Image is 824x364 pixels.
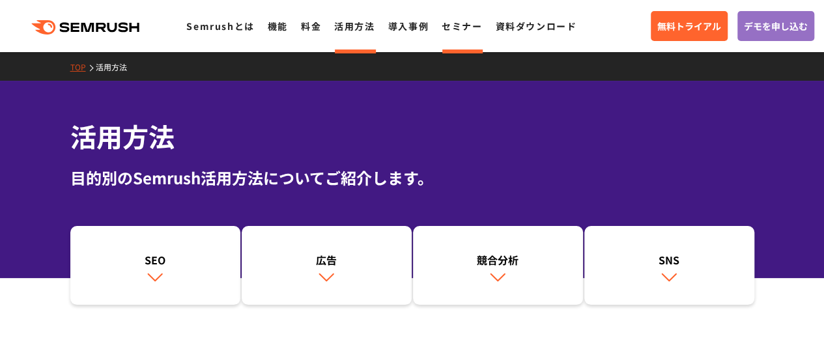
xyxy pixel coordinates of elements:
[70,166,754,189] div: 目的別のSemrush活用方法についてご紹介します。
[495,20,576,33] a: 資料ダウンロード
[651,11,728,41] a: 無料トライアル
[70,226,240,305] a: SEO
[77,252,234,268] div: SEO
[744,19,808,33] span: デモを申し込む
[242,226,412,305] a: 広告
[442,20,482,33] a: セミナー
[248,252,405,268] div: 広告
[268,20,288,33] a: 機能
[413,226,583,305] a: 競合分析
[388,20,429,33] a: 導入事例
[584,226,754,305] a: SNS
[301,20,321,33] a: 料金
[186,20,254,33] a: Semrushとは
[657,19,721,33] span: 無料トライアル
[70,117,754,156] h1: 活用方法
[334,20,375,33] a: 活用方法
[70,61,96,72] a: TOP
[591,252,748,268] div: SNS
[419,252,576,268] div: 競合分析
[96,61,137,72] a: 活用方法
[737,11,814,41] a: デモを申し込む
